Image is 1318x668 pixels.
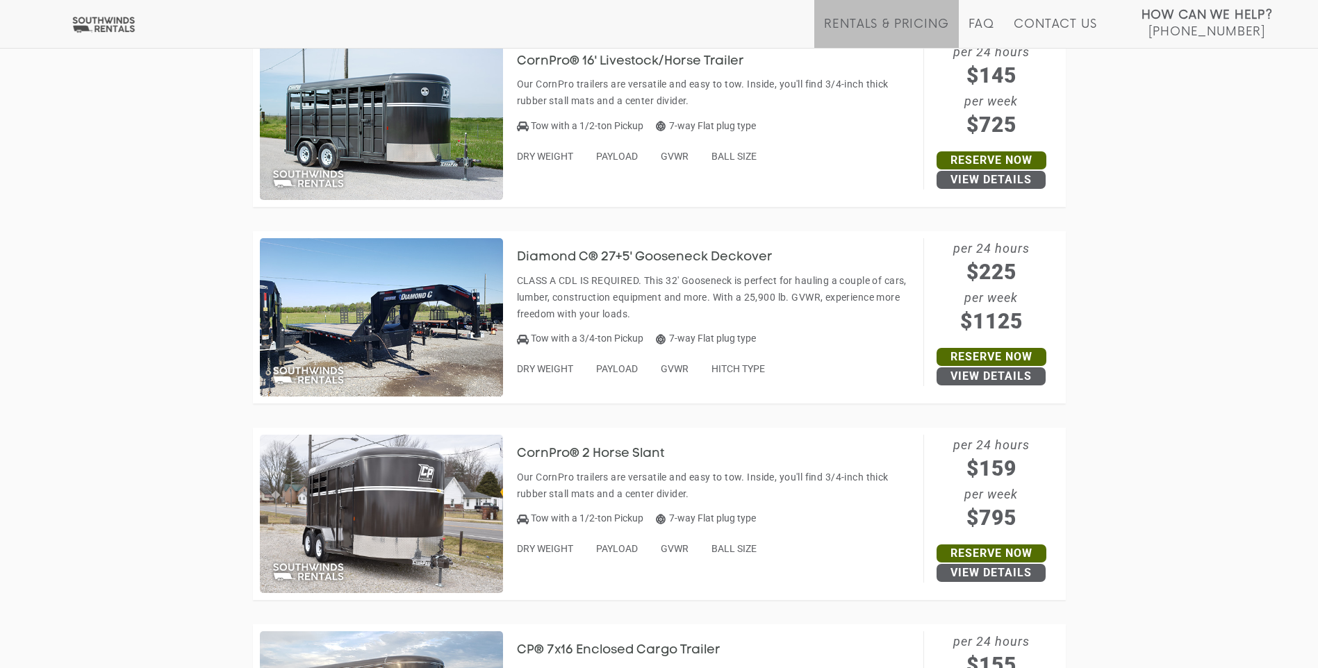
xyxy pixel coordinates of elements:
[1148,25,1265,39] span: [PHONE_NUMBER]
[517,469,916,502] p: Our CornPro trailers are versatile and easy to tow. Inside, you'll find 3/4-inch thick rubber sta...
[924,42,1059,140] span: per 24 hours per week
[711,543,757,554] span: BALL SIZE
[517,151,573,162] span: DRY WEIGHT
[937,151,1046,169] a: Reserve Now
[531,333,643,344] span: Tow with a 3/4-ton Pickup
[517,76,916,109] p: Our CornPro trailers are versatile and easy to tow. Inside, you'll find 3/4-inch thick rubber sta...
[937,367,1046,385] a: View Details
[937,348,1046,366] a: Reserve Now
[924,60,1059,91] span: $145
[517,251,793,265] h3: Diamond C® 27+5' Gooseneck Deckover
[531,512,643,524] span: Tow with a 1/2-ton Pickup
[661,543,689,554] span: GVWR
[924,238,1059,337] span: per 24 hours per week
[517,543,573,554] span: DRY WEIGHT
[517,251,793,262] a: Diamond C® 27+5' Gooseneck Deckover
[69,16,138,33] img: Southwinds Rentals Logo
[937,171,1046,189] a: View Details
[924,453,1059,484] span: $159
[1142,7,1273,37] a: How Can We Help? [PHONE_NUMBER]
[517,447,685,461] h3: CornPro® 2 Horse Slant
[661,363,689,374] span: GVWR
[531,120,643,131] span: Tow with a 1/2-ton Pickup
[711,151,757,162] span: BALL SIZE
[924,435,1059,533] span: per 24 hours per week
[711,363,765,374] span: HITCH TYPE
[596,151,638,162] span: PAYLOAD
[596,543,638,554] span: PAYLOAD
[517,448,685,459] a: CornPro® 2 Horse Slant
[517,644,741,658] h3: CP® 7x16 Enclosed Cargo Trailer
[937,544,1046,562] a: Reserve Now
[969,17,995,48] a: FAQ
[517,55,765,66] a: CornPro® 16' Livestock/Horse Trailer
[824,17,948,48] a: Rentals & Pricing
[260,435,503,593] img: SW042 - CornPro 2 Horse Slant
[924,306,1059,337] span: $1125
[517,55,765,69] h3: CornPro® 16' Livestock/Horse Trailer
[260,238,503,396] img: SW041 - Diamond C 27+5' Gooseneck Deckover
[656,333,756,344] span: 7-way Flat plug type
[656,512,756,524] span: 7-way Flat plug type
[661,151,689,162] span: GVWR
[924,256,1059,287] span: $225
[937,564,1046,582] a: View Details
[517,363,573,374] span: DRY WEIGHT
[517,644,741,656] a: CP® 7x16 Enclosed Cargo Trailer
[1014,17,1096,48] a: Contact Us
[656,120,756,131] span: 7-way Flat plug type
[924,502,1059,533] span: $795
[924,109,1059,140] span: $725
[517,272,916,322] p: CLASS A CDL IS REQUIRED. This 32' Gooseneck is perfect for hauling a couple of cars, lumber, cons...
[1142,8,1273,22] strong: How Can We Help?
[596,363,638,374] span: PAYLOAD
[260,42,503,200] img: SW038 - CornPro 16' Livestock/Horse Trailer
